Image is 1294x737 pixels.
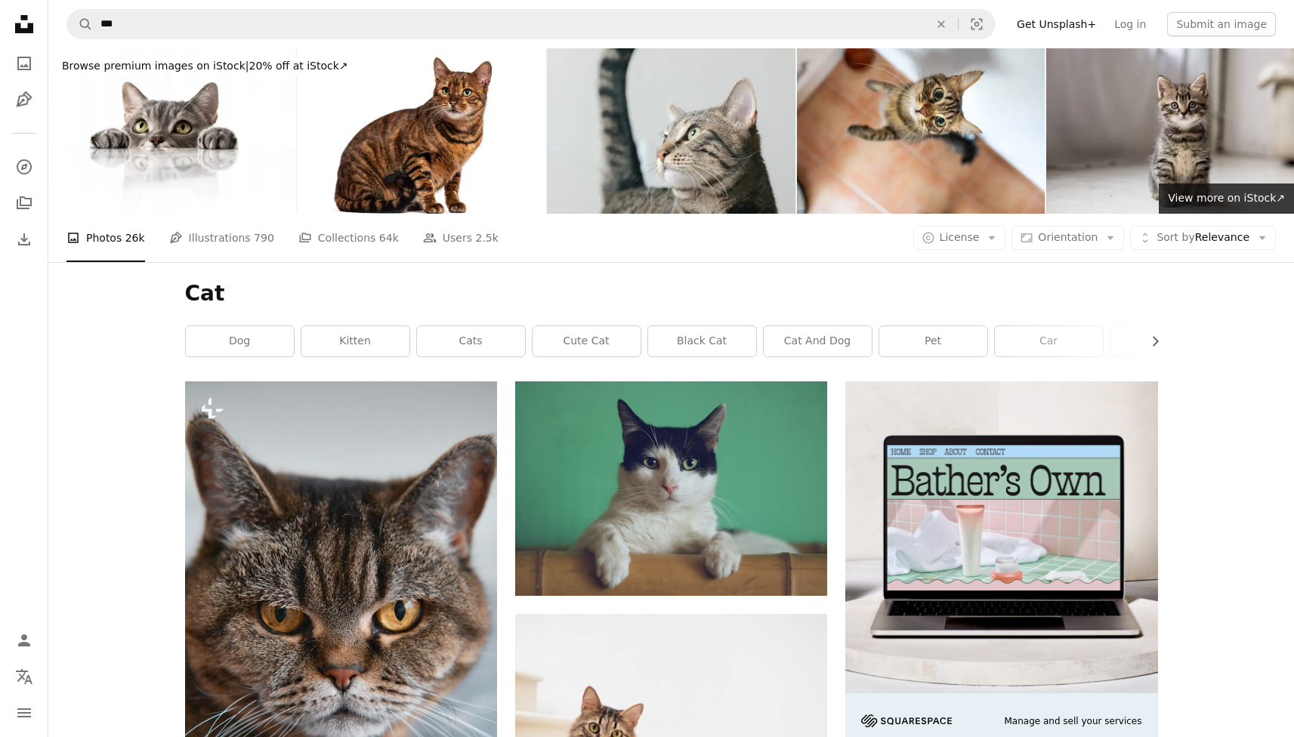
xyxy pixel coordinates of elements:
[1141,326,1158,356] button: scroll list to the right
[298,214,399,262] a: Collections 64k
[1159,183,1294,214] a: View more on iStock↗
[959,10,995,39] button: Visual search
[845,381,1157,693] img: file-1707883121023-8e3502977149image
[995,326,1103,356] a: car
[515,481,827,495] a: black and white cat lying on brown bamboo chair inside room
[1130,226,1276,250] button: Sort byRelevance
[925,10,958,39] button: Clear
[9,661,39,692] button: Language
[66,9,996,39] form: Find visuals sitewide
[1157,230,1249,245] span: Relevance
[9,625,39,655] a: Log in / Sign up
[67,10,93,39] button: Search Unsplash
[9,698,39,728] button: Menu
[186,326,294,356] a: dog
[1046,48,1294,214] img: Portrait Of Tabby Cat
[764,326,872,356] a: cat and dog
[185,280,1158,307] h1: Cat
[879,326,987,356] a: pet
[861,714,952,727] img: file-1705255347840-230a6ab5bca9image
[9,224,39,254] a: Download History
[423,214,499,262] a: Users 2.5k
[1168,192,1285,204] span: View more on iStock ↗
[1038,231,1098,243] span: Orientation
[9,85,39,115] a: Illustrations
[169,214,274,262] a: Illustrations 790
[1008,12,1105,36] a: Get Unsplash+
[648,326,756,356] a: black cat
[797,48,1045,214] img: Curious cat looking down from a glass table
[1167,12,1276,36] button: Submit an image
[301,326,409,356] a: kitten
[547,48,795,214] img: Tabby Cat - Close Up - Telephoto
[533,326,641,356] a: cute cat
[62,60,348,72] span: 20% off at iStock ↗
[48,48,362,85] a: Browse premium images on iStock|20% off at iStock↗
[298,48,545,214] img: Toyger cat sitting and looking away on white background
[475,230,498,246] span: 2.5k
[1105,12,1155,36] a: Log in
[48,48,296,214] img: Cat leaning her hands on the marble table and licking
[940,231,980,243] span: License
[254,230,274,246] span: 790
[1004,715,1141,728] span: Manage and sell your services
[417,326,525,356] a: cats
[379,230,399,246] span: 64k
[185,608,497,621] a: a close up of a cat on a bed
[1110,326,1218,356] a: animal
[515,381,827,596] img: black and white cat lying on brown bamboo chair inside room
[62,60,249,72] span: Browse premium images on iStock |
[9,188,39,218] a: Collections
[9,48,39,79] a: Photos
[1011,226,1124,250] button: Orientation
[913,226,1006,250] button: License
[1157,231,1194,243] span: Sort by
[9,152,39,182] a: Explore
